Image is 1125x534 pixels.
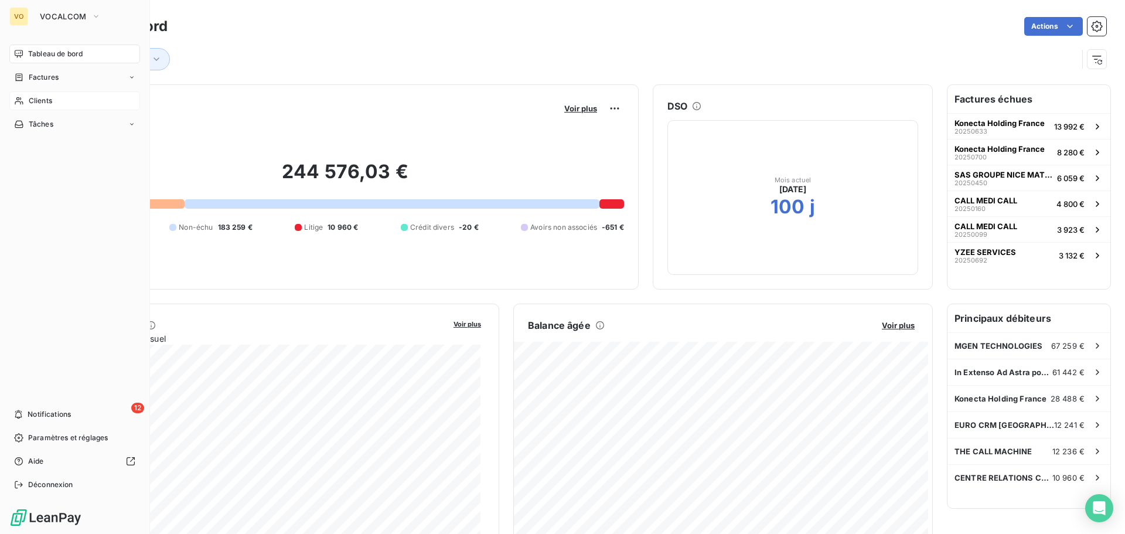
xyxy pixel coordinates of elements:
[947,191,1110,216] button: CALL MEDI CALL202501604 800 €
[775,176,812,183] span: Mois actuel
[1052,473,1085,482] span: 10 960 €
[954,196,1017,205] span: CALL MEDI CALL
[1051,394,1085,403] span: 28 488 €
[947,113,1110,139] button: Konecta Holding France2025063313 992 €
[1024,17,1083,36] button: Actions
[1057,174,1085,183] span: 6 059 €
[954,205,986,212] span: 20250160
[954,368,1052,377] span: In Extenso Ad Astra pour CIVAD Blancheporte
[459,222,479,233] span: -20 €
[954,420,1054,430] span: EURO CRM [GEOGRAPHIC_DATA]
[954,144,1045,154] span: Konecta Holding France
[1052,447,1085,456] span: 12 236 €
[28,433,108,443] span: Paramètres et réglages
[954,394,1046,403] span: Konecta Holding France
[450,318,485,329] button: Voir plus
[1059,251,1085,260] span: 3 132 €
[561,103,601,114] button: Voir plus
[564,104,597,113] span: Voir plus
[1056,199,1085,209] span: 4 800 €
[179,222,213,233] span: Non-échu
[947,216,1110,242] button: CALL MEDI CALL202500993 923 €
[878,320,918,331] button: Voir plus
[28,49,83,59] span: Tableau de bord
[530,222,597,233] span: Avoirs non associés
[947,139,1110,165] button: Konecta Holding France202507008 280 €
[1057,148,1085,157] span: 8 280 €
[954,473,1052,482] span: CENTRE RELATIONS CLIENTS
[954,222,1017,231] span: CALL MEDI CALL
[1085,494,1113,522] div: Open Intercom Messenger
[29,119,53,130] span: Tâches
[1051,341,1085,351] span: 67 259 €
[882,321,915,330] span: Voir plus
[29,96,52,106] span: Clients
[954,128,987,135] span: 20250633
[954,447,1032,456] span: THE CALL MACHINE
[66,160,624,195] h2: 244 576,03 €
[779,183,807,195] span: [DATE]
[947,165,1110,191] button: SAS GROUPE NICE MATIN202504506 059 €
[410,222,454,233] span: Crédit divers
[218,222,253,233] span: 183 259 €
[328,222,358,233] span: 10 960 €
[131,403,144,413] span: 12
[28,409,71,420] span: Notifications
[954,118,1045,128] span: Konecta Holding France
[947,304,1110,332] h6: Principaux débiteurs
[40,12,87,21] span: VOCALCOM
[954,341,1043,351] span: MGEN TECHNOLOGIES
[602,222,624,233] span: -651 €
[954,179,987,186] span: 20250450
[954,257,987,264] span: 20250692
[947,242,1110,268] button: YZEE SERVICES202506923 132 €
[954,154,987,161] span: 20250700
[954,231,987,238] span: 20250099
[1057,225,1085,234] span: 3 923 €
[947,85,1110,113] h6: Factures échues
[9,7,28,26] div: VO
[954,170,1052,179] span: SAS GROUPE NICE MATIN
[771,195,804,219] h2: 100
[810,195,815,219] h2: j
[528,318,591,332] h6: Balance âgée
[9,508,82,527] img: Logo LeanPay
[29,72,59,83] span: Factures
[66,332,445,345] span: Chiffre d'affaires mensuel
[1054,420,1085,430] span: 12 241 €
[304,222,323,233] span: Litige
[1052,368,1085,377] span: 61 442 €
[954,247,1016,257] span: YZEE SERVICES
[28,456,44,467] span: Aide
[1054,122,1085,131] span: 13 992 €
[454,320,481,328] span: Voir plus
[28,479,73,490] span: Déconnexion
[9,452,140,471] a: Aide
[667,99,687,113] h6: DSO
